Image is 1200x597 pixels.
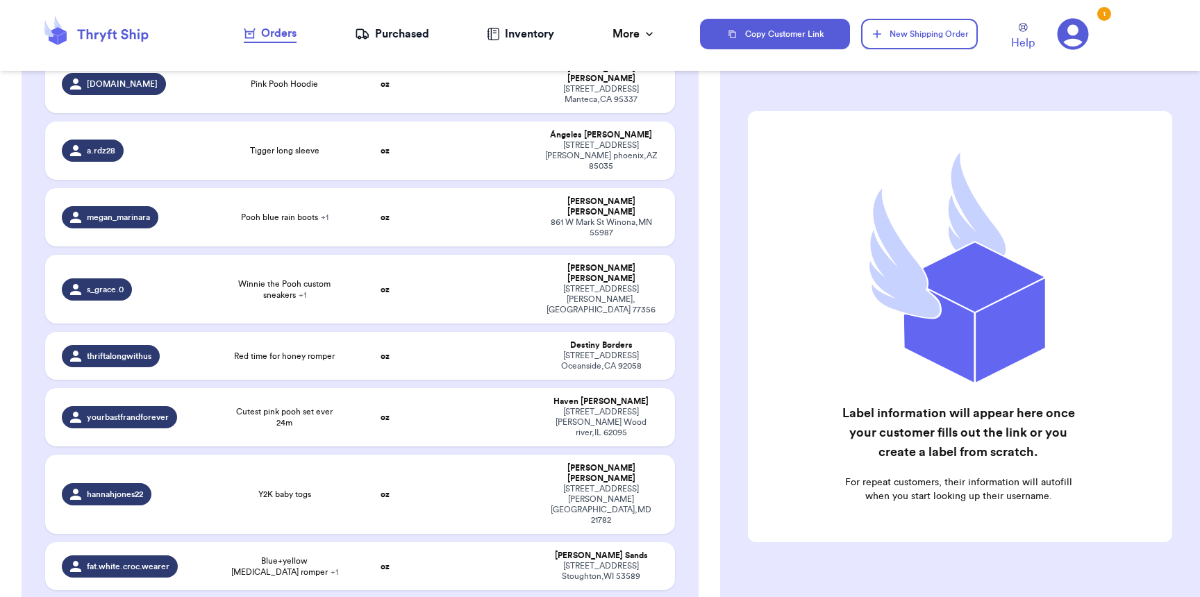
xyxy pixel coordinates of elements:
[544,484,658,525] div: [STREET_ADDRESS][PERSON_NAME] [GEOGRAPHIC_DATA] , MD 21782
[544,351,658,371] div: [STREET_ADDRESS] Oceanside , CA 92058
[87,412,169,423] span: yourbastfrandforever
[244,25,297,42] div: Orders
[250,145,319,156] span: Tigger long sleeve
[381,413,390,421] strong: oz
[544,396,658,407] div: Haven [PERSON_NAME]
[381,285,390,294] strong: oz
[839,403,1078,462] h2: Label information will appear here once your customer fills out the link or you create a label fr...
[1057,18,1089,50] a: 1
[87,351,151,362] span: thriftalongwithus
[331,568,338,576] span: + 1
[87,145,115,156] span: a.rdz28
[839,476,1078,503] p: For repeat customers, their information will autofill when you start looking up their username.
[87,489,143,500] span: hannahjones22
[544,407,658,438] div: [STREET_ADDRESS][PERSON_NAME] Wood river , IL 62095
[612,26,656,42] div: More
[381,213,390,221] strong: oz
[87,78,158,90] span: [DOMAIN_NAME]
[258,489,311,500] span: Y2K baby togs
[1011,35,1035,51] span: Help
[544,196,658,217] div: [PERSON_NAME] [PERSON_NAME]
[230,555,339,578] span: Blue+yellow [MEDICAL_DATA] romper
[230,406,339,428] span: Cutest pink pooh set ever 24m
[87,284,124,295] span: s_grace.0
[230,278,339,301] span: Winnie the Pooh custom sneakers
[241,212,328,223] span: Pooh blue rain boots
[544,463,658,484] div: [PERSON_NAME] [PERSON_NAME]
[544,284,658,315] div: [STREET_ADDRESS] [PERSON_NAME] , [GEOGRAPHIC_DATA] 77356
[381,80,390,88] strong: oz
[1097,7,1111,21] div: 1
[381,562,390,571] strong: oz
[381,490,390,498] strong: oz
[861,19,978,49] button: New Shipping Order
[381,352,390,360] strong: oz
[544,84,658,105] div: [STREET_ADDRESS] Manteca , CA 95337
[299,291,306,299] span: + 1
[487,26,554,42] a: Inventory
[700,19,850,49] button: Copy Customer Link
[381,146,390,155] strong: oz
[321,213,328,221] span: + 1
[87,561,169,572] span: fat.white.croc.wearer
[87,212,150,223] span: megan_marinara
[251,78,318,90] span: Pink Pooh Hoodie
[355,26,429,42] a: Purchased
[544,140,658,171] div: [STREET_ADDRESS][PERSON_NAME] phoenix , AZ 85035
[544,340,658,351] div: Destiny Borders
[544,561,658,582] div: [STREET_ADDRESS] Stoughton , WI 53589
[1011,23,1035,51] a: Help
[544,63,658,84] div: [PERSON_NAME] [PERSON_NAME]
[234,351,335,362] span: Red time for honey romper
[544,550,658,561] div: [PERSON_NAME] Sands
[544,130,658,140] div: Ángeles [PERSON_NAME]
[544,217,658,238] div: 861 W Mark St Winona , MN 55987
[544,263,658,284] div: [PERSON_NAME] [PERSON_NAME]
[244,25,297,43] a: Orders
